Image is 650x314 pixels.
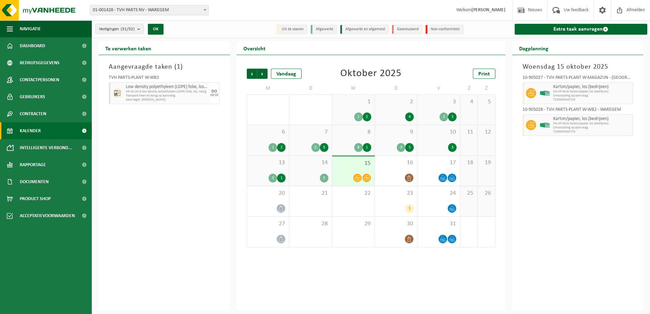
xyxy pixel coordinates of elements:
[336,220,371,228] span: 29
[20,71,59,88] span: Contactpersonen
[540,123,550,128] img: HK-XP-30-GN-00
[421,128,457,136] span: 10
[448,143,457,152] div: 3
[277,174,286,182] div: 1
[95,24,144,34] button: Vestigingen(31/32)
[332,82,375,94] td: W
[421,98,457,106] span: 3
[392,25,422,34] li: Geannuleerd
[269,143,277,152] div: 1
[20,20,41,37] span: Navigatie
[251,220,286,228] span: 27
[99,24,135,34] span: Vestigingen
[20,190,51,207] span: Product Shop
[523,75,633,82] div: 10-905027 - TVH PARTS-PLANT W-MAGAZIJN - [GEOGRAPHIC_DATA]
[515,24,648,35] a: Extra taak aanvragen
[177,64,181,70] span: 1
[523,62,633,72] h3: Woensdag 15 oktober 2025
[20,207,75,224] span: Acceptatievoorwaarden
[378,159,414,167] span: 16
[320,143,328,152] div: 3
[311,25,337,34] li: Afgewerkt
[472,7,506,13] strong: [PERSON_NAME]
[126,90,208,94] span: HK-XZ-20-G low density polyethyleen (LDPE) folie, los, nat/g
[553,90,631,94] span: HK-XP-30-G karton/papier, los (bedrijven)
[293,128,328,136] span: 7
[553,126,631,130] span: Omwisseling op aanvraag
[311,143,320,152] div: 2
[405,143,414,152] div: 5
[553,98,631,102] span: T250003035726
[271,69,302,79] div: Vandaag
[289,82,332,94] td: D
[293,220,328,228] span: 28
[354,143,363,152] div: 8
[20,122,41,139] span: Kalender
[293,190,328,197] span: 21
[109,75,220,82] div: TVH PARTS-PLANT W-WB2
[421,220,457,228] span: 31
[336,128,371,136] span: 8
[426,25,463,34] li: Non-conformiteit
[421,159,457,167] span: 17
[473,69,495,79] a: Print
[405,112,414,121] div: 4
[378,98,414,106] span: 2
[126,98,208,102] span: Aanvrager: [PERSON_NAME]
[336,190,371,197] span: 22
[553,116,631,122] span: Karton/papier, los (bedrijven)
[464,190,474,197] span: 25
[251,190,286,197] span: 20
[340,69,401,79] div: Oktober 2025
[251,128,286,136] span: 6
[523,107,633,114] div: 10-905028 - TVH PARTS-PLANT W-WB2 - WAREGEM
[464,98,474,106] span: 4
[340,25,389,34] li: Afgewerkt en afgemeld
[269,174,277,182] div: 3
[277,25,307,34] li: Uit te voeren
[293,159,328,167] span: 14
[126,94,208,98] span: Transport heen en terug op aanvraag
[417,82,460,94] td: V
[247,82,290,94] td: M
[121,27,135,31] count: (31/32)
[481,190,491,197] span: 26
[336,160,371,167] span: 15
[378,190,414,197] span: 23
[320,174,328,182] div: 3
[109,62,220,72] h3: Aangevraagde taken ( )
[99,41,158,55] h2: Te verwerken taken
[257,69,268,79] span: Volgende
[512,41,555,55] h2: Dagplanning
[3,299,114,314] iframe: chat widget
[481,98,491,106] span: 5
[20,54,59,71] span: Bedrijfsgegevens
[363,143,371,152] div: 1
[210,93,218,97] div: 16/10
[20,88,45,105] span: Gebruikers
[378,220,414,228] span: 30
[336,98,371,106] span: 1
[540,91,550,96] img: HK-XP-30-GN-00
[277,143,286,152] div: 2
[20,173,49,190] span: Documenten
[397,143,405,152] div: 3
[20,37,45,54] span: Dashboard
[363,112,371,121] div: 2
[440,112,448,121] div: 2
[211,89,217,93] div: DO
[405,204,414,213] div: 5
[251,159,286,167] span: 13
[148,24,164,35] button: OK
[553,84,631,90] span: Karton/papier, los (bedrijven)
[375,82,418,94] td: D
[20,105,46,122] span: Contracten
[553,94,631,98] span: Omwisseling op aanvraag
[237,41,272,55] h2: Overzicht
[421,190,457,197] span: 24
[20,156,46,173] span: Rapportage
[553,130,631,134] span: T250003035770
[553,122,631,126] span: HK-XP-30-G karton/papier, los (bedrijven)
[448,112,457,121] div: 5
[90,5,208,15] span: 01-001428 - TVH PARTS NV - WAREGEM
